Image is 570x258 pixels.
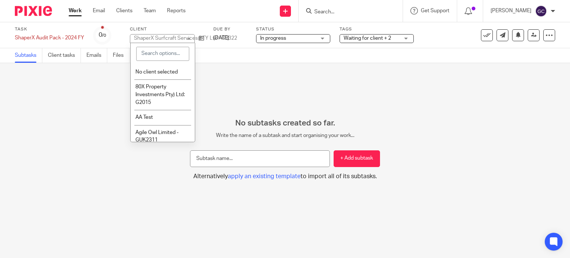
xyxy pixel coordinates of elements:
span: Get Support [421,8,449,13]
div: ShaperX Surfcraft Services PTY Ltd - G2322 [134,36,237,41]
p: [PERSON_NAME] [491,7,531,14]
label: Task [15,26,84,32]
div: 0 [99,31,106,39]
label: Client [130,26,204,32]
span: No client selected [135,69,178,75]
a: Team [144,7,156,14]
a: Client tasks [48,48,81,63]
div: ShaperX Audit Pack - 2024 FY [15,34,84,42]
span: apply an existing template [228,173,301,179]
img: Pixie [15,6,52,16]
span: 80X Property Investments Pty) Ltd: G2015 [135,84,185,105]
a: Files [113,48,130,63]
p: Write the name of a subtask and start organising your work... [190,132,380,139]
label: Tags [340,26,414,32]
a: Emails [86,48,107,63]
input: Search [314,9,380,16]
span: [DATE] [213,35,229,40]
h2: No subtasks created so far. [190,118,380,128]
a: Work [69,7,82,14]
span: Waiting for client + 2 [344,36,391,41]
a: Clients [116,7,132,14]
button: Alternativelyapply an existing templateto import all of its subtasks. [190,173,380,180]
a: Subtasks [15,48,42,63]
small: /0 [102,33,106,37]
label: Status [256,26,330,32]
button: + Add subtask [334,150,380,167]
a: Reports [167,7,186,14]
label: Due by [213,26,247,32]
span: Agile Owl Limited - GUK2311 [135,130,178,143]
a: Email [93,7,105,14]
span: In progress [260,36,286,41]
input: Subtask name... [190,150,330,167]
input: Search options... [136,47,189,61]
img: svg%3E [535,5,547,17]
span: AA Test [135,115,153,120]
